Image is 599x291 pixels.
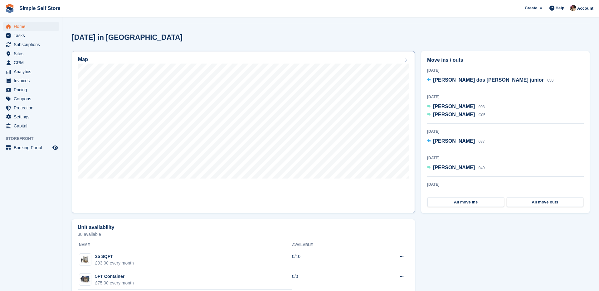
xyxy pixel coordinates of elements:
a: menu [3,85,59,94]
span: Account [577,5,593,12]
a: All move outs [507,197,583,207]
span: Coupons [14,94,51,103]
div: [DATE] [427,182,584,187]
a: menu [3,40,59,49]
img: 5%20sq%20ft%20container.jpg [79,275,91,284]
a: [PERSON_NAME] C05 [427,111,485,119]
a: menu [3,94,59,103]
a: All move ins [427,197,504,207]
div: [DATE] [427,129,584,134]
a: Preview store [51,144,59,151]
a: menu [3,58,59,67]
span: [PERSON_NAME] [433,112,475,117]
a: menu [3,76,59,85]
a: menu [3,67,59,76]
a: menu [3,112,59,121]
h2: Unit availability [78,225,114,230]
a: [PERSON_NAME] dos [PERSON_NAME] junior 050 [427,76,553,84]
a: menu [3,122,59,130]
div: [DATE] [427,94,584,100]
a: menu [3,31,59,40]
img: 25-sqft-unit%20(1).jpg [79,255,91,264]
span: 049 [479,166,485,170]
span: Settings [14,112,51,121]
h2: [DATE] in [GEOGRAPHIC_DATA] [72,33,183,42]
img: Scott McCutcheon [570,5,576,11]
p: 30 available [78,232,409,236]
img: stora-icon-8386f47178a22dfd0bd8f6a31ec36ba5ce8667c1dd55bd0f319d3a0aa187defe.svg [5,4,14,13]
a: [PERSON_NAME] 087 [427,137,485,145]
span: 003 [479,105,485,109]
span: CRM [14,58,51,67]
span: [PERSON_NAME] dos [PERSON_NAME] junior [433,77,544,83]
a: Simple Self Store [17,3,63,13]
span: 050 [547,78,553,83]
span: Pricing [14,85,51,94]
span: Tasks [14,31,51,40]
span: Analytics [14,67,51,76]
div: [DATE] [427,68,584,73]
span: Protection [14,103,51,112]
a: menu [3,143,59,152]
th: Available [292,240,364,250]
div: £75.00 every month [95,280,134,286]
span: [PERSON_NAME] [433,104,475,109]
a: menu [3,103,59,112]
span: Capital [14,122,51,130]
span: Create [525,5,537,11]
span: 087 [479,139,485,144]
a: [PERSON_NAME] 003 [427,103,485,111]
span: Home [14,22,51,31]
span: Storefront [6,136,62,142]
div: 5FT Container [95,273,134,280]
span: Booking Portal [14,143,51,152]
span: Help [556,5,564,11]
th: Name [78,240,292,250]
span: Invoices [14,76,51,85]
div: £93.00 every month [95,260,134,266]
td: 0/10 [292,250,364,270]
a: menu [3,49,59,58]
td: 0/0 [292,270,364,290]
span: C05 [479,113,485,117]
span: [PERSON_NAME] [433,165,475,170]
a: menu [3,22,59,31]
div: [DATE] [427,155,584,161]
span: Subscriptions [14,40,51,49]
a: Map [72,51,415,213]
h2: Map [78,57,88,62]
span: [PERSON_NAME] [433,138,475,144]
h2: Move ins / outs [427,56,584,64]
div: 25 SQFT [95,253,134,260]
span: Sites [14,49,51,58]
a: [PERSON_NAME] 049 [427,164,485,172]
